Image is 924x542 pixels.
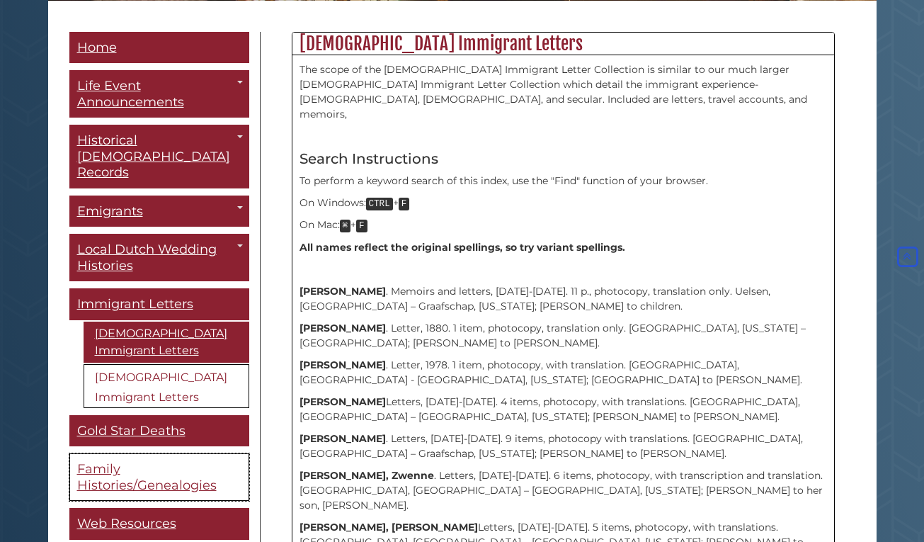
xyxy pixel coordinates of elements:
[366,198,393,210] kbd: CTRL
[77,423,186,439] span: Gold Star Deaths
[77,203,143,219] span: Emigrants
[77,461,217,493] span: Family Histories/Genealogies
[300,358,827,388] p: . Letter, 1978. 1 item, photocopy, with translation. [GEOGRAPHIC_DATA], [GEOGRAPHIC_DATA] - [GEOG...
[292,33,834,55] h2: [DEMOGRAPHIC_DATA] Immigrant Letters
[894,251,920,264] a: Back to Top
[300,174,827,188] p: To perform a keyword search of this index, use the "Find" function of your browser.
[300,469,434,482] strong: [PERSON_NAME], Zwenne
[69,32,249,64] a: Home
[300,431,827,461] p: . Letters, [DATE]-[DATE]. 9 items, photocopy with translations. [GEOGRAPHIC_DATA], [GEOGRAPHIC_DA...
[300,395,827,424] p: Letters, [DATE]-[DATE]. 4 items, photocopy, with translations. [GEOGRAPHIC_DATA], [GEOGRAPHIC_DAT...
[300,62,827,122] p: The scope of the [DEMOGRAPHIC_DATA] Immigrant Letter Collection is similar to our much larger [DE...
[69,453,249,501] a: Family Histories/Genealogies
[300,196,827,211] p: On Windows: +
[300,322,386,334] strong: [PERSON_NAME]
[300,218,827,233] p: On Mac: +
[69,415,249,447] a: Gold Star Deaths
[84,364,249,408] a: [DEMOGRAPHIC_DATA] Immigrant Letters
[77,516,176,531] span: Web Resources
[69,234,249,281] a: Local Dutch Wedding Histories
[69,125,249,188] a: Historical [DEMOGRAPHIC_DATA] Records
[300,468,827,513] p: . Letters, [DATE]-[DATE]. 6 items, photocopy, with transcription and translation. [GEOGRAPHIC_DAT...
[300,521,478,533] strong: [PERSON_NAME], [PERSON_NAME]
[77,296,193,312] span: Immigrant Letters
[300,321,827,351] p: . Letter, 1880. 1 item, photocopy, translation only. [GEOGRAPHIC_DATA], [US_STATE] – [GEOGRAPHIC_...
[300,151,827,166] h4: Search Instructions
[300,358,386,371] strong: [PERSON_NAME]
[300,241,625,254] strong: All names reflect the original spellings, so try variant spellings.
[69,508,249,540] a: Web Resources
[69,288,249,320] a: Immigrant Letters
[300,432,386,445] strong: [PERSON_NAME]
[77,40,117,55] span: Home
[340,220,351,232] kbd: ⌘
[69,196,249,227] a: Emigrants
[77,78,184,110] span: Life Event Announcements
[300,284,827,314] p: . Memoirs and letters, [DATE]-[DATE]. 11 p., photocopy, translation only. Uelsen, [GEOGRAPHIC_DAT...
[77,242,217,273] span: Local Dutch Wedding Histories
[399,198,410,210] kbd: F
[356,220,367,232] kbd: F
[300,285,386,298] strong: [PERSON_NAME]
[77,132,230,180] span: Historical [DEMOGRAPHIC_DATA] Records
[84,322,249,363] a: [DEMOGRAPHIC_DATA] Immigrant Letters
[69,70,249,118] a: Life Event Announcements
[300,395,386,408] strong: [PERSON_NAME]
